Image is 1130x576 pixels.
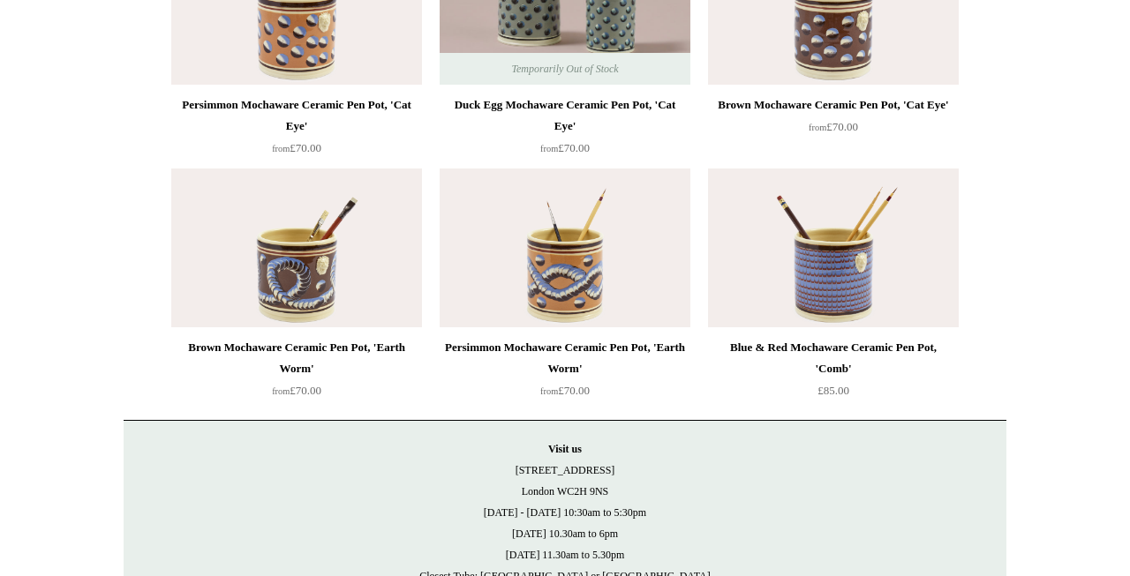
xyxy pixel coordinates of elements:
div: Brown Mochaware Ceramic Pen Pot, 'Cat Eye' [712,94,954,116]
a: Brown Mochaware Ceramic Pen Pot, 'Earth Worm' Brown Mochaware Ceramic Pen Pot, 'Earth Worm' [171,168,422,327]
div: Blue & Red Mochaware Ceramic Pen Pot, 'Comb' [712,337,954,379]
div: Brown Mochaware Ceramic Pen Pot, 'Earth Worm' [176,337,418,379]
span: £70.00 [809,120,858,133]
a: Duck Egg Mochaware Ceramic Pen Pot, 'Cat Eye' from£70.00 [440,94,690,167]
a: Blue & Red Mochaware Ceramic Pen Pot, 'Comb' £85.00 [708,337,959,409]
a: Persimmon Mochaware Ceramic Pen Pot, 'Cat Eye' from£70.00 [171,94,422,167]
span: from [540,144,558,153]
img: Brown Mochaware Ceramic Pen Pot, 'Earth Worm' [171,168,422,327]
span: £85.00 [817,384,849,397]
div: Persimmon Mochaware Ceramic Pen Pot, 'Cat Eye' [176,94,418,137]
span: from [540,386,558,396]
span: from [272,386,290,396]
a: Brown Mochaware Ceramic Pen Pot, 'Earth Worm' from£70.00 [171,337,422,409]
span: Temporarily Out of Stock [493,53,636,85]
span: £70.00 [540,141,590,154]
img: Blue & Red Mochaware Ceramic Pen Pot, 'Comb' [708,168,959,327]
a: Persimmon Mochaware Ceramic Pen Pot, 'Earth Worm' from£70.00 [440,337,690,409]
div: Duck Egg Mochaware Ceramic Pen Pot, 'Cat Eye' [444,94,686,137]
a: Blue & Red Mochaware Ceramic Pen Pot, 'Comb' Blue & Red Mochaware Ceramic Pen Pot, 'Comb' [708,168,959,327]
span: from [809,123,826,132]
a: Brown Mochaware Ceramic Pen Pot, 'Cat Eye' from£70.00 [708,94,959,167]
span: £70.00 [272,141,321,154]
span: £70.00 [540,384,590,397]
span: £70.00 [272,384,321,397]
strong: Visit us [548,443,582,455]
img: Persimmon Mochaware Ceramic Pen Pot, 'Earth Worm' [440,168,690,327]
span: from [272,144,290,153]
a: Persimmon Mochaware Ceramic Pen Pot, 'Earth Worm' Persimmon Mochaware Ceramic Pen Pot, 'Earth Worm' [440,168,690,327]
div: Persimmon Mochaware Ceramic Pen Pot, 'Earth Worm' [444,337,686,379]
